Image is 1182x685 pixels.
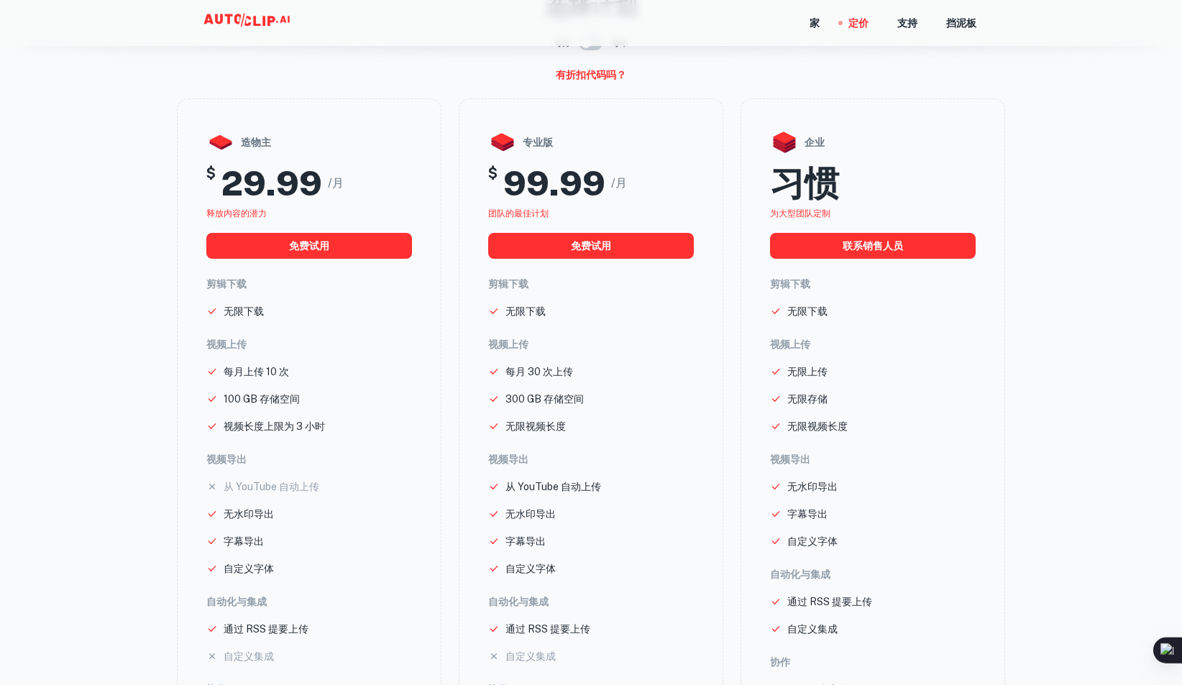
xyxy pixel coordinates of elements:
p: 从 YouTube 自动上传 [505,479,601,495]
h6: 协作 [770,654,976,670]
p: 无水印导出 [224,506,274,522]
span: /月 [328,175,344,192]
button: 免费试用 [206,233,412,259]
p: 字幕导出 [787,506,828,522]
p: 通过 RSS 提要上传 [787,594,872,610]
p: 300 GB 存储空间 [505,391,584,407]
p: 自定义集成 [505,648,556,664]
p: 自定义集成 [787,621,838,637]
h6: 自动化与集成 [206,594,412,610]
font: 企业 [805,135,825,150]
p: 100 GB 存储空间 [224,391,300,407]
p: 自定义字体 [787,533,838,549]
h6: 有折扣代码吗？ [556,67,626,83]
p: 无限上传 [787,364,828,380]
p: 自定义集成 [224,648,274,664]
span: 团队的最佳计划 [488,208,549,219]
p: 无限下载 [505,303,546,319]
h6: 视频上传 [488,336,694,352]
p: 通过 RSS 提要上传 [505,621,590,637]
p: 每月上传 10 次 [224,364,289,380]
h6: 剪辑下载 [206,276,412,292]
span: /月 [611,175,627,192]
h6: 视频导出 [206,451,412,467]
h2: 29.99 [221,162,322,204]
p: 无限存储 [787,391,828,407]
p: 自定义字体 [505,561,556,576]
p: 无限下载 [224,303,264,319]
h6: 视频导出 [488,451,694,467]
h6: 视频上传 [770,336,976,352]
span: 为大型团队定制 [770,208,830,219]
p: 字幕导出 [224,533,264,549]
h6: 视频导出 [770,451,976,467]
font: 造物主 [241,135,271,150]
h6: 剪辑下载 [770,276,976,292]
h6: 剪辑下载 [488,276,694,292]
p: 字幕导出 [505,533,546,549]
h5: $ [488,162,498,204]
font: 专业版 [523,135,553,150]
h6: 视频上传 [206,336,412,352]
h6: 自动化与集成 [770,566,976,582]
h2: 习惯 [770,162,839,204]
p: 无限视频长度 [787,418,848,434]
h5: $ [206,162,216,204]
p: 通过 RSS 提要上传 [224,621,308,637]
h6: 自动化与集成 [488,594,694,610]
p: 每月 30 次上传 [505,364,573,380]
p: 无水印导出 [505,506,556,522]
p: 无水印导出 [787,479,838,495]
p: 视频长度上限为 3 小时 [224,418,325,434]
span: 释放内容的潜力 [206,208,267,219]
p: 无限下载 [787,303,828,319]
h2: 99.99 [503,162,605,204]
button: 联系销售人员 [770,233,976,259]
p: 自定义字体 [224,561,274,576]
p: 从 YouTube 自动上传 [224,479,319,495]
p: 无限视频长度 [505,418,566,434]
button: 免费试用 [488,233,694,259]
button: 有折扣代码吗？ [550,63,632,87]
